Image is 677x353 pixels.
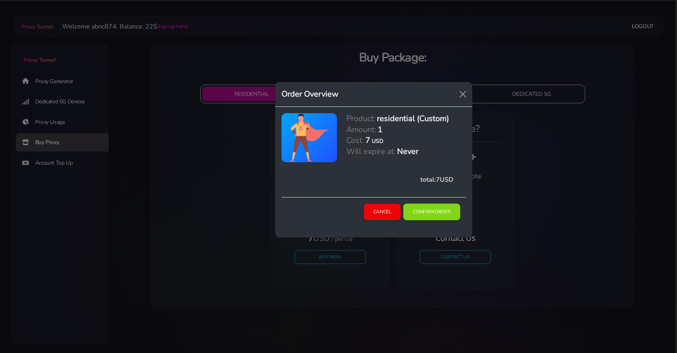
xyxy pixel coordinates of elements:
[346,124,376,135] h5: Amount:
[639,315,667,343] iframe: Webchat Widget
[289,113,330,162] img: antenna.png
[378,124,382,135] h5: 1
[403,204,460,220] button: Confirm Order
[377,113,449,124] h5: residential (Custom)
[346,146,396,157] h5: Will expire at:
[364,204,401,220] button: Cancel
[436,175,440,184] span: 7
[372,137,383,145] h6: USD
[365,135,370,146] h5: 7
[420,175,453,184] span: total: USD
[281,88,338,100] h5: Order Overview
[456,88,469,101] button: Close
[346,113,375,124] h5: Product:
[346,135,364,146] h5: Cost:
[397,146,418,157] h5: Never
